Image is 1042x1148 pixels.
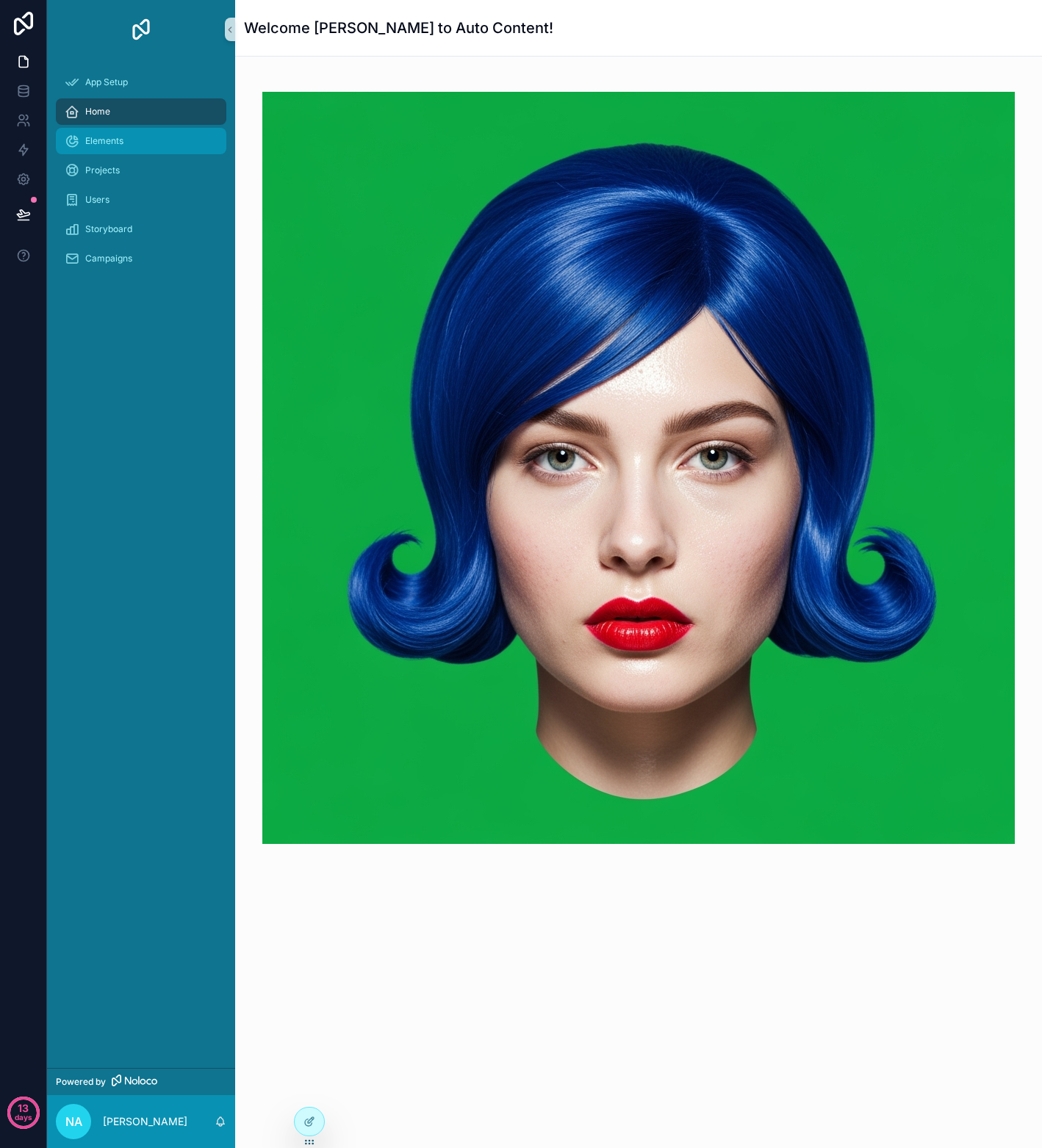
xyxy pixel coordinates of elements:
[244,18,553,38] h1: Welcome [PERSON_NAME] to Auto Content!
[85,223,132,235] span: Storyboard
[47,1068,235,1095] a: Powered by
[56,216,226,242] a: Storyboard
[56,98,226,125] a: Home
[18,1101,29,1116] p: 13
[15,1107,32,1127] p: days
[56,157,226,184] a: Projects
[56,187,226,213] a: Users
[56,1076,106,1088] span: Powered by
[56,69,226,95] a: App Setup
[85,165,120,176] span: Projects
[103,1114,187,1129] p: [PERSON_NAME]
[56,245,226,272] a: Campaigns
[85,106,110,118] span: Home
[47,59,235,291] div: scrollable content
[85,76,128,88] span: App Setup
[56,128,226,154] a: Elements
[85,135,123,147] span: Elements
[129,18,153,41] img: App logo
[65,1113,82,1130] span: NA
[85,194,109,206] span: Users
[262,92,1015,844] img: 33497-FLORA-Untitled-ea475703.png
[85,253,132,264] span: Campaigns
